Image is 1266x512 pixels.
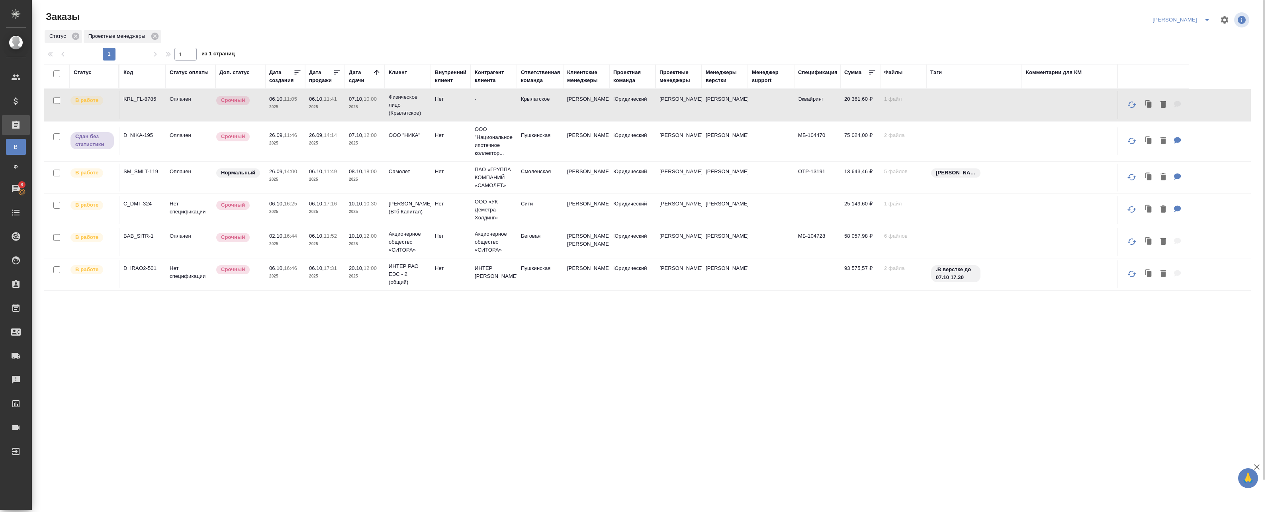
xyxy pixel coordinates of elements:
span: Настроить таблицу [1215,10,1234,29]
p: 2025 [309,139,341,147]
div: Статус [45,30,82,43]
p: 17:16 [324,201,337,207]
div: Менеджер support [752,68,790,84]
p: Акционерное общество «СИТОРА» [475,230,513,254]
p: В работе [75,169,98,177]
td: [PERSON_NAME] [563,164,609,192]
p: 2025 [349,240,381,248]
p: В работе [75,201,98,209]
span: В [10,143,22,151]
p: 06.10, [269,96,284,102]
span: Посмотреть информацию [1234,12,1251,27]
div: белоусова жанна [930,168,1018,178]
td: [PERSON_NAME] [563,127,609,155]
button: Обновить [1122,264,1141,283]
span: Ф [10,163,22,171]
div: Выставляется автоматически, если на указанный объем услуг необходимо больше времени в стандартном... [215,232,261,243]
p: [PERSON_NAME] [706,168,744,176]
td: OTP-13191 [794,164,840,192]
button: Обновить [1122,200,1141,219]
div: Статус по умолчанию для стандартных заказов [215,168,261,178]
td: Смоленская [517,164,563,192]
p: ПАО «ГРУППА КОМПАНИЙ «САМОЛЕТ» [475,166,513,190]
td: 25 149,60 ₽ [840,196,880,224]
p: Срочный [221,133,245,141]
div: Код [123,68,133,76]
p: 2025 [269,208,301,216]
div: Дата сдачи [349,68,373,84]
p: 1 файл [884,200,922,208]
p: Самолет [389,168,427,176]
p: Нет [435,95,467,103]
a: В [6,139,26,155]
div: Доп. статус [219,68,250,76]
p: C_DMT-324 [123,200,162,208]
td: 93 575,57 ₽ [840,260,880,288]
p: Нормальный [221,169,255,177]
span: из 1 страниц [202,49,235,61]
p: 2025 [349,139,381,147]
td: [PERSON_NAME] [656,228,702,256]
p: 02.10, [269,233,284,239]
p: 2025 [269,272,301,280]
td: 13 643,46 ₽ [840,164,880,192]
p: Срочный [221,233,245,241]
div: Клиент [389,68,407,76]
button: Обновить [1122,232,1141,251]
p: ИНТЕР [PERSON_NAME] [475,264,513,280]
p: 11:41 [324,96,337,102]
p: [PERSON_NAME] [706,95,744,103]
td: Юридический [609,91,656,119]
p: Статус [49,32,69,40]
p: 2025 [309,208,341,216]
p: .В верстке до 07.10 17.30 [936,266,976,281]
td: Оплачен [166,127,215,155]
p: 1 файл [884,95,922,103]
button: Клонировать [1141,266,1156,282]
td: Оплачен [166,91,215,119]
button: Удалить [1156,201,1170,218]
div: Внутренний клиент [435,68,467,84]
button: Клонировать [1141,133,1156,149]
td: Юридический [609,228,656,256]
p: 26.09, [269,168,284,174]
p: В работе [75,96,98,104]
p: 2025 [269,240,301,248]
p: 11:52 [324,233,337,239]
div: Выставляет ПМ после принятия заказа от КМа [70,232,115,243]
td: Юридический [609,196,656,224]
td: Беговая [517,228,563,256]
td: 58 057,98 ₽ [840,228,880,256]
div: Контрагент клиента [475,68,513,84]
p: 06.10, [309,201,324,207]
p: 2025 [309,103,341,111]
td: Эквайринг [794,91,840,119]
p: Нет [435,200,467,208]
p: 2025 [349,272,381,280]
span: 🙏 [1241,470,1255,487]
p: ООО «УК Деметра-Холдинг» [475,198,513,222]
td: Нет спецификации [166,260,215,288]
div: Выставляется автоматически, если на указанный объем услуг необходимо больше времени в стандартном... [215,95,261,106]
p: 06.10, [269,265,284,271]
p: ООО "НИКА" [389,131,427,139]
div: Сумма [844,68,861,76]
td: [PERSON_NAME] [656,127,702,155]
p: 12:00 [364,265,377,271]
p: Сдан без статистики [75,133,109,149]
p: ИНТЕР РАО ЕЭС - 2 (общий) [389,262,427,286]
div: Спецификация [798,68,837,76]
div: Менеджеры верстки [706,68,744,84]
td: Пушкинская [517,260,563,288]
div: Выставляется автоматически, если на указанный объем услуг необходимо больше времени в стандартном... [215,131,261,142]
p: Нет [435,232,467,240]
p: D_IRAO2-501 [123,264,162,272]
p: 17:31 [324,265,337,271]
p: [PERSON_NAME] [706,264,744,272]
div: Дата создания [269,68,294,84]
p: 16:46 [284,265,297,271]
p: BAB_SITR-1 [123,232,162,240]
button: 🙏 [1238,468,1258,488]
p: [PERSON_NAME] (Втб Капитал) [389,200,427,216]
div: Статус [74,68,92,76]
